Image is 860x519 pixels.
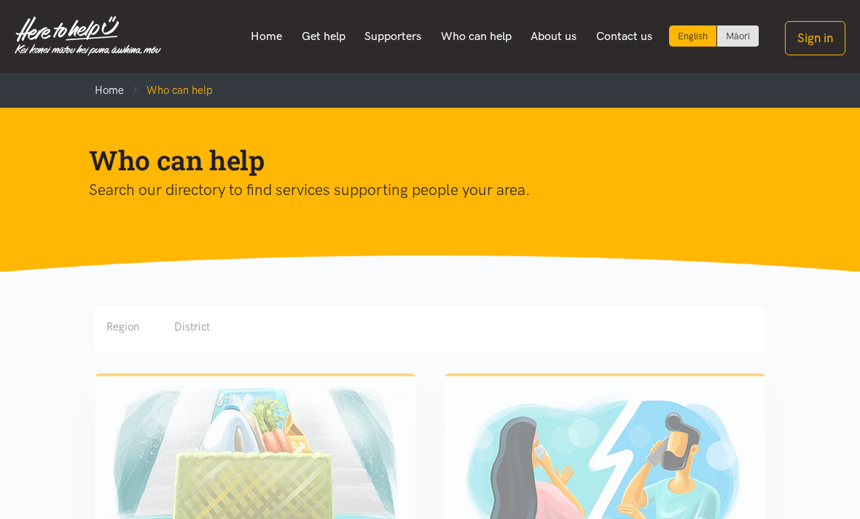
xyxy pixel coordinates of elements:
a: Switch to Te Reo Māori [717,25,759,47]
button: Sign in [785,21,845,55]
h1: Who can help [89,143,748,178]
a: Contact us [586,21,662,52]
a: Get help [292,21,355,52]
img: Home [15,16,161,56]
a: Supporters [355,21,431,52]
a: Who can help [431,21,521,52]
a: Home [95,84,124,97]
div: District [174,318,210,336]
a: About us [521,21,587,52]
li: Who can help [124,82,213,99]
p: Search our directory to find services supporting people your area. [89,178,748,202]
div: Language toggle [669,25,759,47]
a: Home [241,21,292,52]
div: Region [106,318,139,336]
div: Current language [669,25,717,47]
